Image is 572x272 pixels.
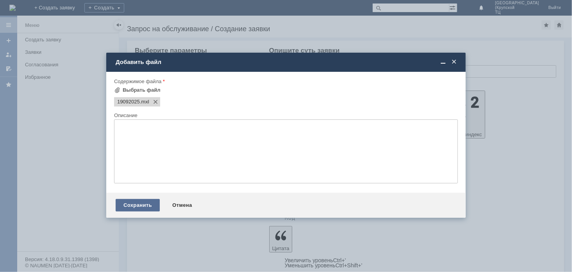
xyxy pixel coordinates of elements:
[117,99,140,105] span: 19092025.mxl
[140,99,149,105] span: 19092025.mxl
[123,87,161,93] div: Выбрать файл
[439,59,447,66] span: Свернуть (Ctrl + M)
[114,79,456,84] div: Содержимое файла
[116,59,458,66] div: Добавить файл
[450,59,458,66] span: Закрыть
[114,113,456,118] div: Описание
[3,3,114,16] div: добрый день прошу удалить отложенные чеки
